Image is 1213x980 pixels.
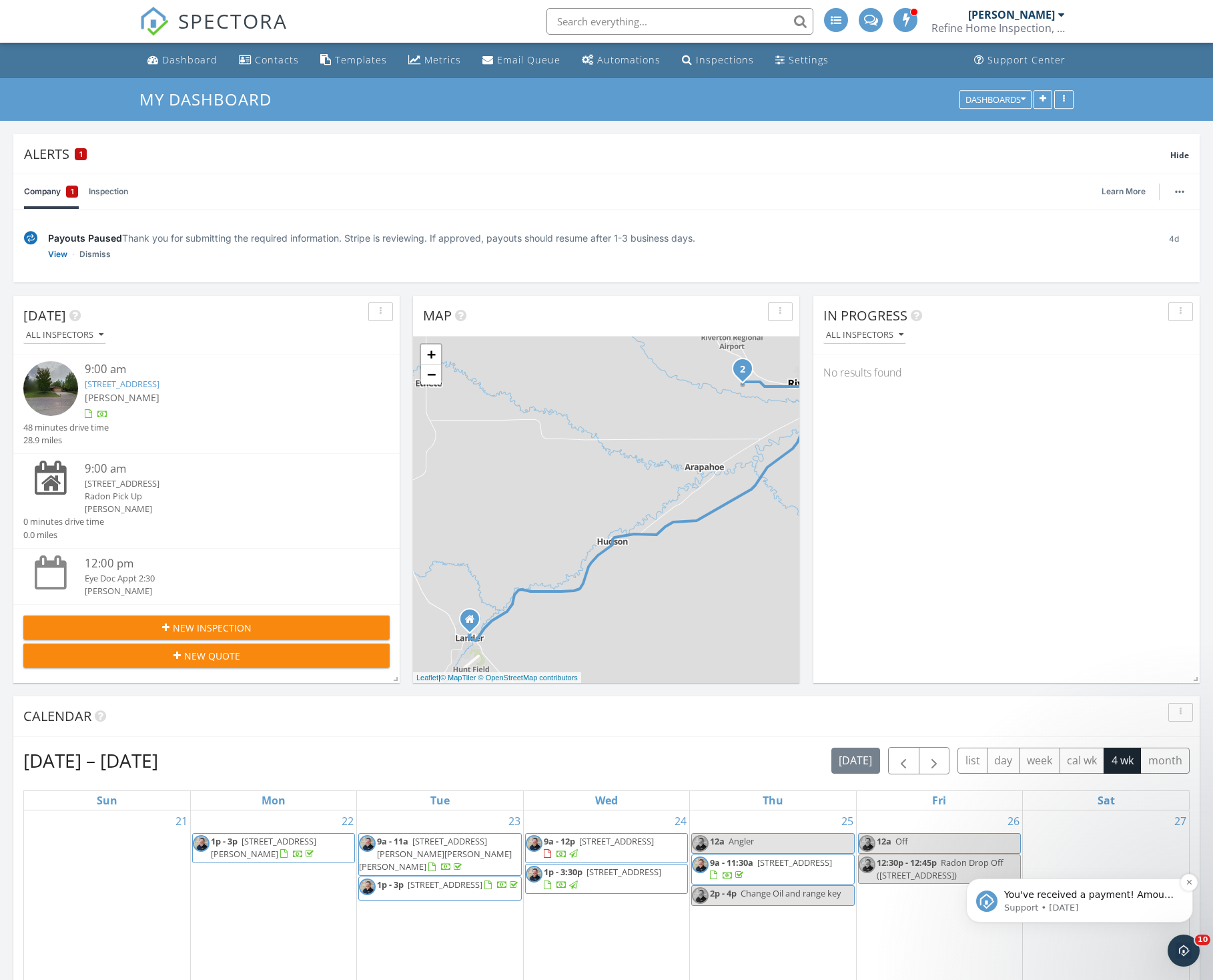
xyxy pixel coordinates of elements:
span: In Progress [823,306,907,324]
div: Automations [597,53,661,66]
img: The Best Home Inspection Software - Spectora [139,7,169,36]
a: Wednesday [592,791,621,810]
span: SPECTORA [178,7,288,35]
span: 1p - 3:30p [544,866,582,878]
a: © OpenStreetMap contributors [478,674,578,682]
a: Sunday [94,791,120,810]
a: Go to September 21, 2025 [173,810,190,832]
div: No results found [813,354,1200,391]
span: New Quote [184,649,240,663]
span: 9a - 11:30a [710,856,753,869]
a: © MapTiler [440,674,476,682]
a: 9:00 am [STREET_ADDRESS] [PERSON_NAME] 48 minutes drive time 28.9 miles [23,361,390,447]
span: 1 [71,185,74,198]
div: All Inspectors [826,330,903,340]
iframe: Intercom notifications message [946,794,1213,944]
span: New Inspection [173,621,252,635]
a: Dismiss [79,248,111,261]
span: 1p - 3p [377,879,404,891]
a: 9a - 12p [STREET_ADDRESS] [544,835,654,860]
div: Eye Doc Appt 2:30 [85,572,360,585]
button: New Quote [23,644,390,668]
span: Radon Drop Off ([STREET_ADDRESS]) [877,856,1003,881]
div: Refine Home Inspection, LLC [931,21,1065,35]
span: Angler [729,835,754,847]
a: 1p - 3p [STREET_ADDRESS] [358,877,521,901]
div: 4d [1159,231,1189,261]
span: You've received a payment! Amount $1120.00 Fee $31.10 Net $1088.90 Transaction # pi_3SBeTgK7snlDG... [58,95,230,252]
img: streetview [23,361,78,416]
div: | [413,672,581,684]
span: Change Oil and range key [741,887,841,899]
button: 4 wk [1104,748,1141,774]
a: Settings [770,48,834,73]
img: ellipsis-632cfdd7c38ec3a7d453.svg [1175,190,1184,193]
span: 1 [79,150,83,159]
span: 2p - 4p [710,887,737,899]
img: jason_copy_small.jpg [859,835,875,852]
div: 9:00 am [85,361,360,378]
div: Radon Pick Up [85,490,360,503]
a: 9a - 11a [STREET_ADDRESS][PERSON_NAME][PERSON_NAME][PERSON_NAME] [358,833,521,877]
span: 9a - 12p [544,835,575,847]
img: jason_copy_small.jpg [526,866,542,883]
button: [DATE] [831,748,880,774]
a: 1p - 3:30p [STREET_ADDRESS] [525,864,688,894]
img: jason_copy_small.jpg [193,835,210,852]
a: Support Center [969,48,1071,73]
input: Search everything... [546,8,813,35]
a: 9:00 am [STREET_ADDRESS] Radon Pick Up [PERSON_NAME] 0 minutes drive time 0.0 miles [23,461,390,541]
a: 9a - 12p [STREET_ADDRESS] [525,833,688,863]
div: 9:00 am [85,461,360,477]
a: 9a - 11a [STREET_ADDRESS][PERSON_NAME][PERSON_NAME][PERSON_NAME] [359,835,512,873]
span: Map [423,306,452,324]
img: jason_copy_small.jpg [692,835,709,852]
img: jason_copy_small.jpg [526,835,542,852]
img: jason_copy_small.jpg [359,879,376,895]
div: [PERSON_NAME] [85,503,360,515]
img: jason_copy_small.jpg [359,835,376,852]
a: Inspections [677,48,759,73]
span: 9a - 11a [377,835,408,847]
img: Profile image for Support [30,96,51,117]
a: Zoom in [421,344,441,364]
div: All Inspectors [26,330,103,340]
div: Inspections [696,53,754,66]
span: 12:30p - 12:45p [877,856,937,869]
button: Dashboards [959,90,1032,109]
img: under-review-2fe708636b114a7f4b8d.svg [24,231,37,245]
a: Learn More [1102,185,1154,198]
a: Go to September 24, 2025 [672,810,689,832]
div: 309 Country Club Dr, Riverton, WY 82501 [743,369,751,377]
span: [STREET_ADDRESS][PERSON_NAME] [211,835,316,860]
a: Templates [315,48,392,73]
a: My Dashboard [139,88,283,110]
div: Settings [789,53,829,66]
div: 48 minutes drive time [23,421,109,434]
a: Saturday [1095,791,1118,810]
a: Dashboard [142,48,223,73]
a: 9a - 11:30a [STREET_ADDRESS] [691,854,854,885]
a: Metrics [403,48,466,73]
div: Alerts [24,145,1170,163]
span: Off [895,835,908,847]
div: Thank you for submitting the required information. Stripe is reviewing. If approved, payouts shou... [48,231,1148,245]
a: Go to September 25, 2025 [839,810,856,832]
p: Message from Support, sent 2d ago [58,107,230,119]
img: jason_copy_small.jpg [692,856,709,873]
a: Zoom out [421,364,441,385]
div: Dashboards [965,95,1026,104]
div: Templates [335,53,387,66]
a: 9a - 11:30a [STREET_ADDRESS] [710,856,832,881]
span: 1p - 3p [211,835,238,847]
a: Go to September 23, 2025 [506,810,523,832]
a: Go to September 22, 2025 [339,810,356,832]
a: Friday [929,791,949,810]
button: month [1140,748,1190,774]
a: Monday [259,791,288,810]
a: View [48,248,67,261]
span: 12a [710,835,725,847]
img: jason_copy_small.jpg [859,856,875,873]
div: 0.0 miles [23,529,104,541]
iframe: Intercom live chat [1168,935,1200,967]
